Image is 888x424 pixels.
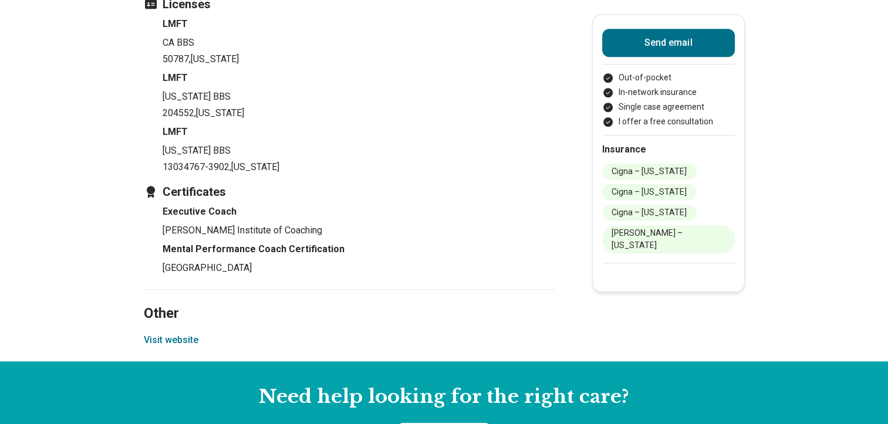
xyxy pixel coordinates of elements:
h4: LMFT [163,71,555,85]
p: 13034767-3902 [163,160,555,174]
p: CA BBS [163,36,555,50]
li: Single case agreement [602,101,735,113]
h4: LMFT [163,17,555,31]
h4: Executive Coach [163,205,555,219]
p: [US_STATE] BBS [163,144,555,158]
button: Visit website [144,333,198,347]
span: , [US_STATE] [189,53,239,65]
p: 204552 [163,106,555,120]
li: Cigna – [US_STATE] [602,184,696,200]
h2: Insurance [602,143,735,157]
li: Cigna – [US_STATE] [602,205,696,221]
ul: Payment options [602,72,735,128]
span: , [US_STATE] [229,161,279,172]
p: [GEOGRAPHIC_DATA] [163,261,555,275]
li: [PERSON_NAME] – [US_STATE] [602,225,735,253]
li: In-network insurance [602,86,735,99]
p: [US_STATE] BBS [163,90,555,104]
h4: LMFT [163,125,555,139]
h2: Need help looking for the right care? [9,385,879,409]
li: Cigna – [US_STATE] [602,164,696,179]
span: , [US_STATE] [194,107,244,118]
button: Send email [602,29,735,57]
h2: Other [144,276,555,324]
h4: Mental Performance Coach Certification [163,242,555,256]
li: Out-of-pocket [602,72,735,84]
h3: Certificates [144,184,555,200]
p: [PERSON_NAME] Institute of Coaching [163,223,555,238]
li: I offer a free consultation [602,116,735,128]
p: 50787 [163,52,555,66]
